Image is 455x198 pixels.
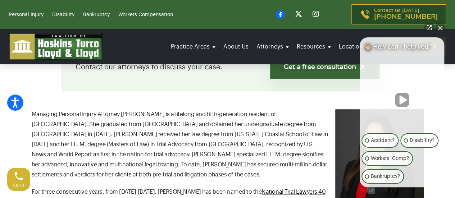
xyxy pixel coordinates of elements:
[374,8,438,20] p: Contact us [DATE]
[371,154,409,163] p: Workers' Comp?
[9,12,44,17] a: Personal Injury
[13,183,24,187] span: Call us
[371,136,395,145] p: Accident?
[371,172,400,181] p: Bankruptcy?
[410,136,434,145] p: Disability?
[295,37,333,57] a: Resources
[9,33,103,60] img: logo
[351,4,446,24] a: Contact us [DATE][PHONE_NUMBER]
[270,55,379,79] a: Get a free consultation
[52,12,74,17] a: Disability
[374,13,438,20] span: [PHONE_NUMBER]
[254,37,291,57] a: Attorneys
[118,12,173,17] a: Workers Compensation
[360,43,444,54] div: 👋🏼 How can I help you?
[435,23,445,33] button: Close Intaker Chat Widget
[221,37,251,57] a: About Us
[395,93,409,107] button: Unmute video
[367,187,375,194] a: Open intaker chat
[169,37,218,57] a: Practice Areas
[337,37,374,57] a: Locations
[424,23,434,33] a: Open direct chat
[61,43,394,91] div: Contact our attorneys to discuss your case.
[32,111,328,178] span: Managing Personal Injury Attorney [PERSON_NAME] is a lifelong and fifth-generation resident of [G...
[83,12,110,17] a: Bankruptcy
